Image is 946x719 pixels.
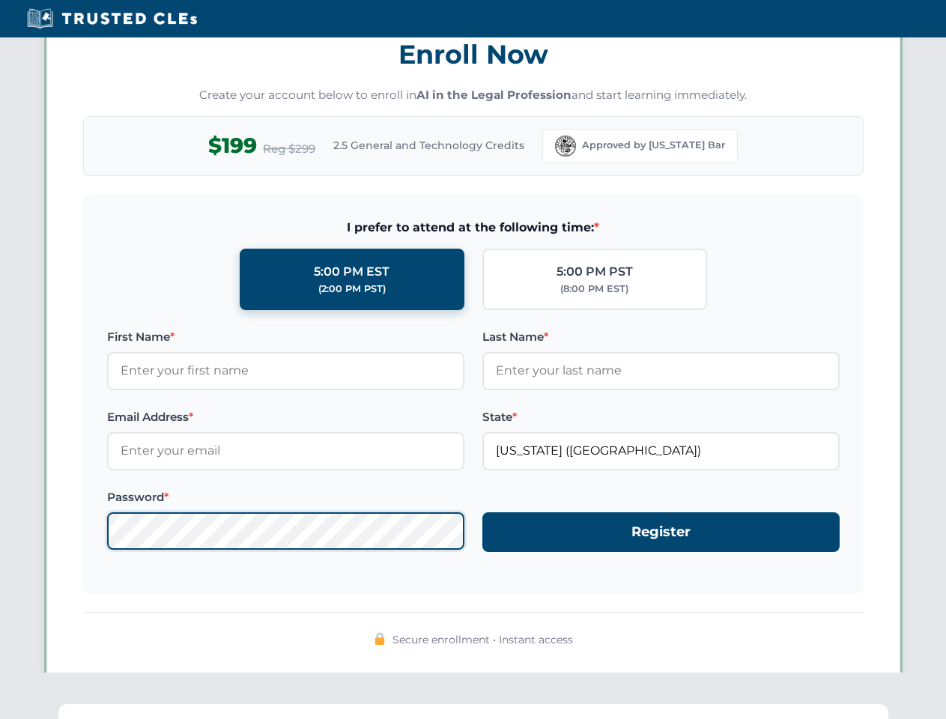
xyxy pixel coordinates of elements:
[582,138,725,153] span: Approved by [US_STATE] Bar
[107,488,464,506] label: Password
[482,512,840,552] button: Register
[560,282,628,297] div: (8:00 PM EST)
[374,633,386,645] img: 🔒
[263,140,315,158] span: Reg $299
[83,31,864,78] h3: Enroll Now
[107,352,464,389] input: Enter your first name
[107,328,464,346] label: First Name
[482,408,840,426] label: State
[482,432,840,470] input: Florida (FL)
[555,136,576,157] img: Florida Bar
[557,262,633,282] div: 5:00 PM PST
[482,328,840,346] label: Last Name
[392,631,573,648] span: Secure enrollment • Instant access
[107,408,464,426] label: Email Address
[22,7,201,30] img: Trusted CLEs
[333,137,524,154] span: 2.5 General and Technology Credits
[416,88,571,102] strong: AI in the Legal Profession
[107,218,840,237] span: I prefer to attend at the following time:
[318,282,386,297] div: (2:00 PM PST)
[482,352,840,389] input: Enter your last name
[83,87,864,104] p: Create your account below to enroll in and start learning immediately.
[314,262,389,282] div: 5:00 PM EST
[208,129,257,163] span: $199
[107,432,464,470] input: Enter your email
